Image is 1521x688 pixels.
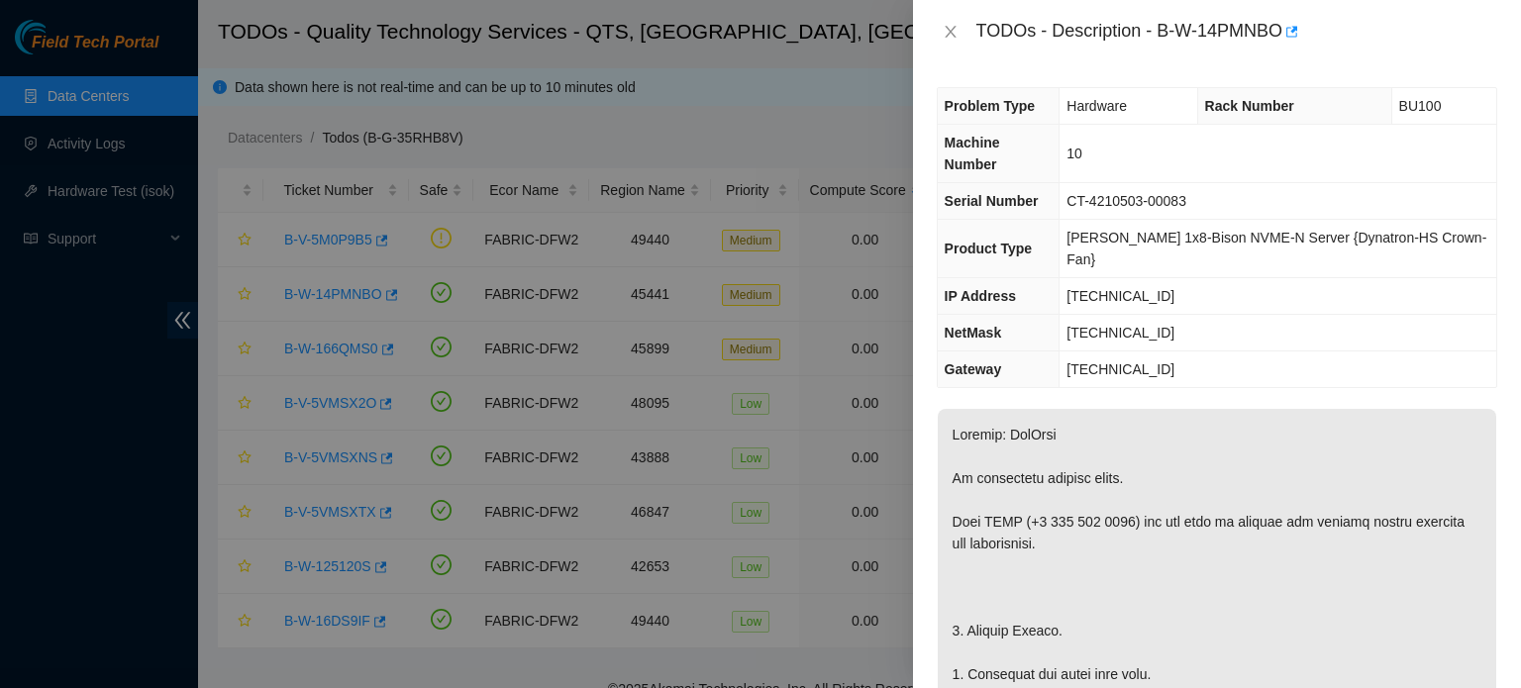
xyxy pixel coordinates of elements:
span: IP Address [945,288,1016,304]
span: CT-4210503-00083 [1066,193,1186,209]
span: [TECHNICAL_ID] [1066,288,1174,304]
span: [TECHNICAL_ID] [1066,361,1174,377]
span: close [943,24,959,40]
span: Product Type [945,241,1032,256]
span: Machine Number [945,135,1000,172]
div: TODOs - Description - B-W-14PMNBO [976,16,1497,48]
span: Serial Number [945,193,1039,209]
span: [TECHNICAL_ID] [1066,325,1174,341]
span: Problem Type [945,98,1036,114]
span: BU100 [1399,98,1442,114]
span: NetMask [945,325,1002,341]
button: Close [937,23,964,42]
span: [PERSON_NAME] 1x8-Bison NVME-N Server {Dynatron-HS Crown-Fan} [1066,230,1486,267]
span: Gateway [945,361,1002,377]
span: Hardware [1066,98,1127,114]
span: 10 [1066,146,1082,161]
span: Rack Number [1205,98,1294,114]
